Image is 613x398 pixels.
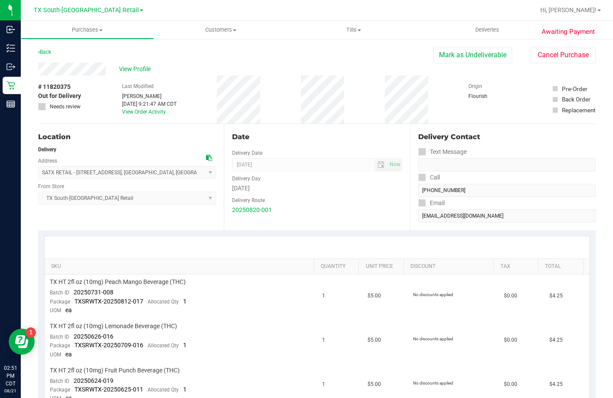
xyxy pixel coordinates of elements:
[368,380,381,388] span: $5.00
[464,26,511,34] span: Deliveries
[287,21,421,39] a: Tills
[34,7,139,14] span: TX South-[GEOGRAPHIC_DATA] Retail
[148,299,179,305] span: Allocated Qty
[366,263,400,270] a: Unit Price
[50,307,61,313] span: UOM
[418,158,596,171] input: Format: (999) 999-9999
[418,184,596,197] input: Format: (999) 999-9999
[50,334,69,340] span: Batch ID
[562,106,595,114] div: Replacement
[148,343,179,349] span: Allocated Qty
[50,366,180,375] span: TX HT 2fl oz (10mg) Fruit Punch Beverage (THC)
[232,206,272,213] a: 20250820-001
[122,100,177,108] div: [DATE] 9:21:47 AM CDT
[74,386,143,393] span: TXSRWTX-20250625-011
[232,196,265,204] label: Delivery Route
[540,7,597,13] span: Hi, [PERSON_NAME]!
[531,47,596,63] button: Cancel Purchase
[321,263,355,270] a: Quantity
[542,27,595,37] span: Awaiting Payment
[232,184,402,193] div: [DATE]
[50,352,61,358] span: UOM
[38,183,64,190] label: From Store
[418,132,596,142] div: Delivery Contact
[119,65,154,74] span: View Profile
[50,378,69,384] span: Batch ID
[322,292,325,300] span: 1
[9,329,35,355] iframe: Resource center
[148,387,179,393] span: Allocated Qty
[122,109,166,115] a: View Order Activity
[38,157,57,165] label: Address
[420,21,554,39] a: Deliveries
[549,336,563,344] span: $4.25
[38,147,56,153] strong: Delivery
[65,307,72,313] span: ea
[74,377,113,384] span: 20250624-019
[21,26,154,34] span: Purchases
[549,380,563,388] span: $4.25
[232,175,261,183] label: Delivery Day
[413,292,453,297] span: No discounts applied
[4,388,17,394] p: 08/21
[562,95,590,104] div: Back Order
[468,82,482,90] label: Origin
[183,386,187,393] span: 1
[468,92,512,100] div: Flourish
[410,263,490,270] a: Discount
[50,103,81,111] span: Needs review
[50,278,186,286] span: TX HT 2fl oz (10mg) Peach Mango Beverage (THC)
[322,380,325,388] span: 1
[183,342,187,349] span: 1
[368,292,381,300] span: $5.00
[322,336,325,344] span: 1
[6,44,15,52] inline-svg: Inventory
[38,49,51,55] a: Back
[155,26,287,34] span: Customers
[288,26,420,34] span: Tills
[74,289,113,296] span: 20250731-008
[50,299,70,305] span: Package
[504,380,517,388] span: $0.00
[38,82,71,91] span: # 11820375
[183,298,187,305] span: 1
[433,47,512,63] button: Mark as Undeliverable
[368,336,381,344] span: $5.00
[418,197,445,209] label: Email
[6,25,15,34] inline-svg: Inbound
[562,85,587,93] div: Pre-Order
[50,343,70,349] span: Package
[26,327,36,338] iframe: Resource center unread badge
[6,81,15,90] inline-svg: Retail
[74,333,113,340] span: 20250626-016
[549,292,563,300] span: $4.25
[21,21,154,39] a: Purchases
[418,171,440,184] label: Call
[545,263,580,270] a: Total
[232,149,262,157] label: Delivery Date
[74,342,143,349] span: TXSRWTX-20250709-016
[74,298,143,305] span: TXSRWTX-20250812-017
[38,91,81,101] span: Out for Delivery
[38,132,216,142] div: Location
[50,322,177,330] span: TX HT 2fl oz (10mg) Lemonade Beverage (THC)
[6,62,15,71] inline-svg: Outbound
[413,381,453,385] span: No discounts applied
[51,263,310,270] a: SKU
[65,351,72,358] span: ea
[206,153,212,163] div: Copy address to clipboard
[504,336,517,344] span: $0.00
[500,263,535,270] a: Tax
[122,92,177,100] div: [PERSON_NAME]
[50,290,69,296] span: Batch ID
[4,364,17,388] p: 02:51 PM CDT
[50,387,70,393] span: Package
[413,336,453,341] span: No discounts applied
[232,132,402,142] div: Date
[6,100,15,108] inline-svg: Reports
[504,292,517,300] span: $0.00
[154,21,287,39] a: Customers
[418,146,467,158] label: Text Message
[122,82,154,90] label: Last Modified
